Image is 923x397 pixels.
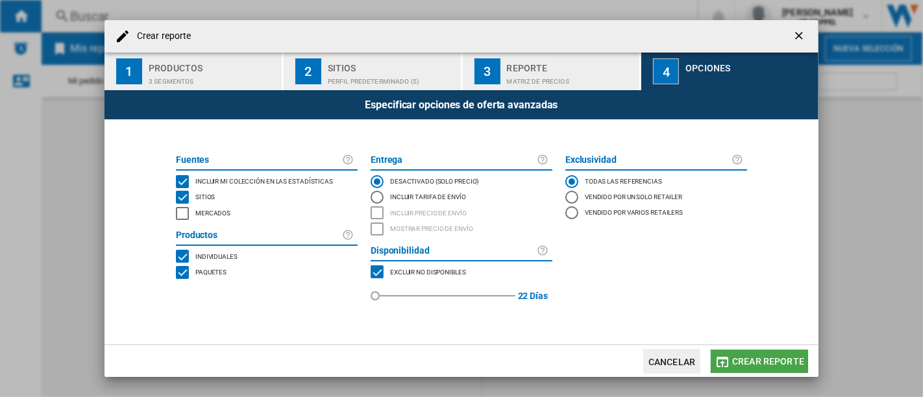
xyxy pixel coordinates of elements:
[565,205,747,221] md-radio-button: Vendido por varios retailers
[648,357,695,367] font: Cancelar
[176,265,358,281] md-checkbox: PAQUETES
[176,206,358,222] md-checkbox: MERCADOS
[711,350,808,373] button: Crear reporte
[507,71,635,85] div: Matriz de precios
[390,267,466,276] span: Excluir no disponibles
[149,58,277,71] div: Productos
[371,189,552,205] md-radio-button: Incluir tarifa de envío
[787,23,813,49] button: getI18NText('BOTONES.CERRAR_DIÁLOGO')
[328,71,456,85] div: Perfil predeterminado (5)
[195,269,227,276] font: Paquetes
[125,64,132,79] font: 1
[195,194,215,201] font: Sitios
[643,349,700,374] button: Cancelar
[176,189,358,206] md-checkbox: SITIOS
[371,221,552,237] md-checkbox: MOSTRAR PRECIO DE ENTREGA
[484,64,491,79] font: 3
[284,53,462,90] button: 2 Sitios Perfil predeterminado (5)
[176,152,342,168] label: Fuentes
[137,30,191,41] font: Crear reporte
[507,58,635,71] div: Reporte
[685,58,813,71] div: Opciones
[793,29,808,45] ng-md-icon: getI18NText('BOTONES.CERRAR_DIÁLOGO')
[375,280,515,311] md-slider: rojo
[105,53,283,90] button: 1 Productos 3 segmentos
[371,243,537,259] label: Disponibilidad
[641,53,818,90] button: 4 Opciones
[371,154,402,165] font: Entrega
[663,64,670,80] font: 4
[304,64,312,79] font: 2
[195,210,230,217] font: Mercados
[565,189,747,205] md-radio-button: Vendido por un solo retailer
[195,176,333,185] span: Incluir mi colección en las estadísticas
[328,58,456,71] div: Sitios
[105,90,818,119] div: Especificar opciones de oferta avanzadas
[463,53,641,90] button: 3 Reporte Matriz de precios
[371,205,552,221] md-checkbox: INCLUYE PRECIO DE ENVÍO
[732,356,804,367] font: Crear reporte
[390,208,467,217] span: Incluir precio de envío
[195,251,238,260] span: Individuales
[176,173,358,189] md-checkbox: INCLUYE MI SITIO
[390,223,473,232] span: Mostrar precio de envío
[565,152,732,168] label: Exclusividad
[149,78,194,85] font: 3 segmentos
[176,248,358,265] md-checkbox: SOLTERO
[176,230,217,240] font: Productos
[565,173,747,189] md-radio-button: Todas las referencias
[371,264,552,280] md-checkbox: MERCADOS
[518,280,548,311] label: 22 Días
[371,173,552,189] md-radio-button: DESACTIVADO (solo precio)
